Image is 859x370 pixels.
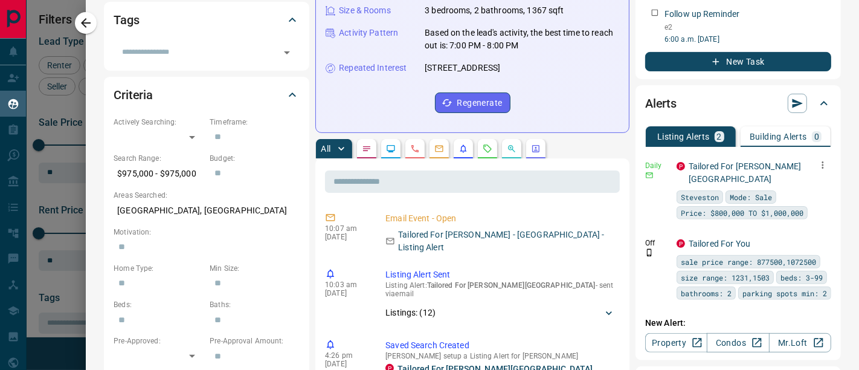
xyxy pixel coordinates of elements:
[362,144,372,154] svg: Notes
[689,239,750,248] a: Tailored For You
[664,22,831,33] p: e2
[114,263,204,274] p: Home Type:
[385,268,615,281] p: Listing Alert Sent
[780,271,823,284] span: beds: 3-99
[325,233,367,241] p: [DATE]
[386,144,396,154] svg: Lead Browsing Activity
[681,256,816,268] span: sale price range: 877500,1072500
[507,144,516,154] svg: Opportunities
[435,92,510,113] button: Regenerate
[645,94,677,113] h2: Alerts
[114,10,139,30] h2: Tags
[645,171,654,180] svg: Email
[385,302,615,324] div: Listings: (12)
[483,144,492,154] svg: Requests
[210,336,300,346] p: Pre-Approval Amount:
[385,212,615,225] p: Email Event - Open
[114,5,300,34] div: Tags
[410,144,420,154] svg: Calls
[114,201,300,221] p: [GEOGRAPHIC_DATA], [GEOGRAPHIC_DATA]
[425,27,619,52] p: Based on the lead's activity, the best time to reach out is: 7:00 PM - 8:00 PM
[385,281,615,298] p: Listing Alert : - sent via email
[681,191,719,203] span: Steveston
[689,161,801,184] a: Tailored For [PERSON_NAME][GEOGRAPHIC_DATA]
[325,224,367,233] p: 10:07 am
[425,4,564,17] p: 3 bedrooms, 2 bathrooms, 1367 sqft
[742,287,827,299] span: parking spots min: 2
[645,317,831,329] p: New Alert:
[730,191,772,203] span: Mode: Sale
[427,281,596,290] span: Tailored For [PERSON_NAME][GEOGRAPHIC_DATA]
[385,352,615,360] p: [PERSON_NAME] setup a Listing Alert for [PERSON_NAME]
[325,351,367,360] p: 4:26 pm
[681,271,770,284] span: size range: 1231,1503
[385,307,436,319] p: Listings: ( 12 )
[425,62,500,74] p: [STREET_ADDRESS]
[645,238,669,248] p: Off
[321,144,330,153] p: All
[114,164,204,184] p: $975,000 - $975,000
[114,227,300,238] p: Motivation:
[114,299,204,310] p: Beds:
[398,229,615,254] p: Tailored For [PERSON_NAME] - [GEOGRAPHIC_DATA] - Listing Alert
[645,160,669,171] p: Daily
[210,263,300,274] p: Min Size:
[114,117,204,128] p: Actively Searching:
[114,153,204,164] p: Search Range:
[717,132,722,141] p: 2
[114,336,204,346] p: Pre-Approved:
[434,144,444,154] svg: Emails
[664,8,739,21] p: Follow up Reminder
[769,333,831,352] a: Mr.Loft
[645,248,654,257] svg: Push Notification Only
[325,360,367,368] p: [DATE]
[677,239,685,248] div: property.ca
[645,333,707,352] a: Property
[645,89,831,118] div: Alerts
[339,62,407,74] p: Repeated Interest
[657,132,710,141] p: Listing Alerts
[814,132,819,141] p: 0
[681,207,803,219] span: Price: $800,000 TO $1,000,000
[114,80,300,109] div: Criteria
[339,4,391,17] p: Size & Rooms
[750,132,807,141] p: Building Alerts
[385,339,615,352] p: Saved Search Created
[677,162,685,170] div: property.ca
[278,44,295,61] button: Open
[210,299,300,310] p: Baths:
[707,333,769,352] a: Condos
[114,85,153,105] h2: Criteria
[114,190,300,201] p: Areas Searched:
[458,144,468,154] svg: Listing Alerts
[210,117,300,128] p: Timeframe:
[210,153,300,164] p: Budget:
[325,289,367,297] p: [DATE]
[664,34,831,45] p: 6:00 a.m. [DATE]
[339,27,398,39] p: Activity Pattern
[645,52,831,71] button: New Task
[681,287,732,299] span: bathrooms: 2
[325,281,367,289] p: 10:03 am
[531,144,541,154] svg: Agent Actions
